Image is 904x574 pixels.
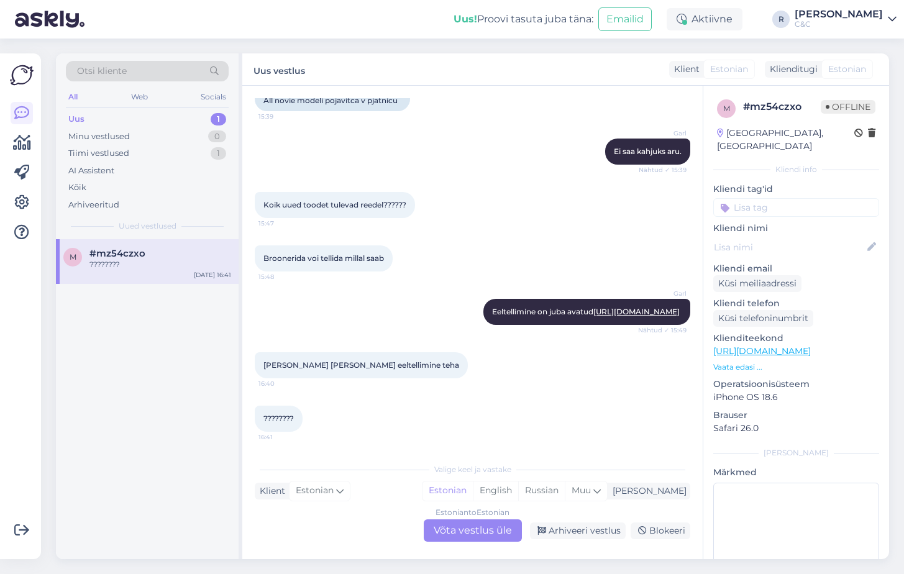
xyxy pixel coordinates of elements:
[639,165,687,175] span: Nähtud ✓ 15:39
[765,63,818,76] div: Klienditugi
[119,221,176,232] span: Uued vestlused
[669,63,700,76] div: Klient
[713,198,879,217] input: Lisa tag
[640,289,687,298] span: Garl
[68,165,114,177] div: AI Assistent
[828,63,866,76] span: Estonian
[68,113,84,125] div: Uus
[89,259,231,270] div: ????????
[598,7,652,31] button: Emailid
[68,147,129,160] div: Tiimi vestlused
[713,310,813,327] div: Küsi telefoninumbrit
[263,360,459,370] span: [PERSON_NAME] [PERSON_NAME] eeltellimine teha
[255,464,690,475] div: Valige keel ja vastake
[255,485,285,498] div: Klient
[713,222,879,235] p: Kliendi nimi
[713,466,879,479] p: Märkmed
[710,63,748,76] span: Estonian
[713,332,879,345] p: Klienditeekond
[713,409,879,422] p: Brauser
[713,275,801,292] div: Küsi meiliaadressi
[713,391,879,404] p: iPhone OS 18.6
[795,9,883,19] div: [PERSON_NAME]
[68,181,86,194] div: Kõik
[10,63,34,87] img: Askly Logo
[713,422,879,435] p: Safari 26.0
[614,147,682,156] span: Ei saa kahjuks aru.
[194,270,231,280] div: [DATE] 16:41
[198,89,229,105] div: Socials
[255,90,410,111] div: All novie modeli pojavitca v pjatnicu
[66,89,80,105] div: All
[68,199,119,211] div: Arhiveeritud
[713,378,879,391] p: Operatsioonisüsteem
[713,183,879,196] p: Kliendi tag'id
[454,13,477,25] b: Uus!
[89,248,145,259] span: #mz54czxo
[723,104,730,113] span: m
[821,100,875,114] span: Offline
[454,12,593,27] div: Proovi tasuta juba täna:
[258,272,305,281] span: 15:48
[263,414,294,423] span: ????????
[713,447,879,458] div: [PERSON_NAME]
[631,522,690,539] div: Blokeeri
[492,307,682,316] span: Eeltellimine on juba avatud
[713,262,879,275] p: Kliendi email
[714,240,865,254] input: Lisa nimi
[263,253,384,263] span: Broonerida voi tellida millal saab
[211,113,226,125] div: 1
[713,362,879,373] p: Vaata edasi ...
[208,130,226,143] div: 0
[424,519,522,542] div: Võta vestlus üle
[296,484,334,498] span: Estonian
[713,297,879,310] p: Kliendi telefon
[640,129,687,138] span: Garl
[422,481,473,500] div: Estonian
[743,99,821,114] div: # mz54czxo
[638,326,687,335] span: Nähtud ✓ 15:49
[530,522,626,539] div: Arhiveeri vestlus
[263,200,406,209] span: Koik uued toodet tulevad reedel??????
[572,485,591,496] span: Muu
[473,481,518,500] div: English
[713,164,879,175] div: Kliendi info
[258,432,305,442] span: 16:41
[70,252,76,262] span: m
[593,307,680,316] a: [URL][DOMAIN_NAME]
[436,507,509,518] div: Estonian to Estonian
[667,8,742,30] div: Aktiivne
[518,481,565,500] div: Russian
[772,11,790,28] div: R
[258,219,305,228] span: 15:47
[129,89,150,105] div: Web
[77,65,127,78] span: Otsi kliente
[713,345,811,357] a: [URL][DOMAIN_NAME]
[253,61,305,78] label: Uus vestlus
[258,112,305,121] span: 15:39
[211,147,226,160] div: 1
[795,19,883,29] div: C&C
[717,127,854,153] div: [GEOGRAPHIC_DATA], [GEOGRAPHIC_DATA]
[795,9,897,29] a: [PERSON_NAME]C&C
[258,379,305,388] span: 16:40
[68,130,130,143] div: Minu vestlused
[608,485,687,498] div: [PERSON_NAME]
